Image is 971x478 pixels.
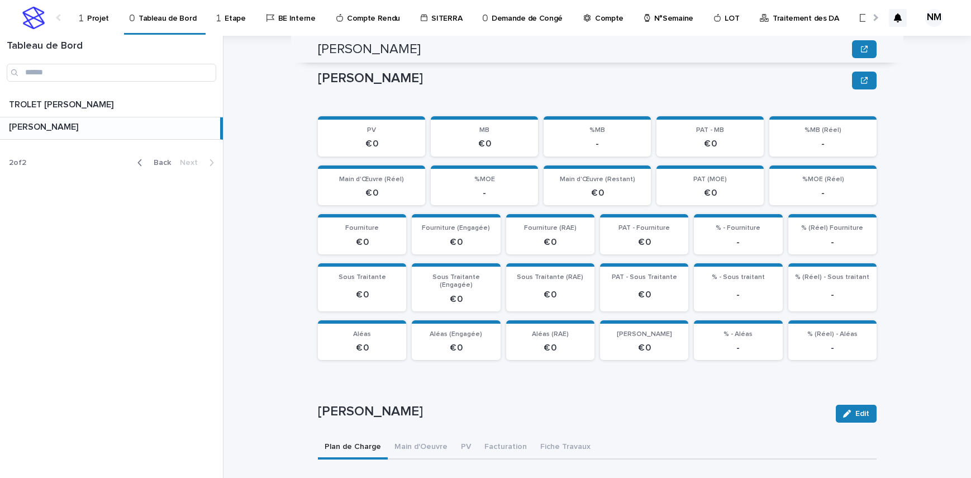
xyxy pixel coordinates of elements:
span: PAT (MOE) [693,176,727,183]
p: [PERSON_NAME] [318,404,827,420]
button: Edit [836,405,877,423]
p: - [776,139,870,149]
span: %MOE (Réel) [802,176,844,183]
span: % - Sous traitant [712,274,765,281]
button: Facturation [478,436,534,460]
p: - [701,290,775,300]
p: € 0 [513,237,588,248]
p: - [701,343,775,353]
p: € 0 [607,290,682,300]
p: [PERSON_NAME] [9,120,80,132]
p: TROLET [PERSON_NAME] [9,97,116,110]
p: € 0 [513,290,588,300]
span: % (Réel) Fourniture [801,225,863,231]
p: € 0 [325,237,399,248]
p: € 0 [325,139,418,149]
input: Search [7,64,216,82]
p: € 0 [607,343,682,353]
span: Main d'Œuvre (Réel) [339,176,404,183]
span: Sous Traitante (Engagée) [432,274,480,288]
span: Edit [855,410,869,418]
span: % - Aléas [724,331,753,338]
span: PAT - Sous Traitante [612,274,677,281]
p: € 0 [607,237,682,248]
span: Sous Traitante [339,274,386,281]
p: - [701,237,775,248]
span: Aléas (RAE) [532,331,569,338]
p: € 0 [325,343,399,353]
p: € 0 [418,294,493,305]
p: - [437,188,531,198]
button: PV [454,436,478,460]
p: € 0 [663,188,757,198]
p: - [776,188,870,198]
span: PAT - MB [696,127,724,134]
span: PV [367,127,376,134]
span: Back [147,159,171,167]
span: %MB [589,127,605,134]
button: Plan de Charge [318,436,388,460]
span: % - Fourniture [716,225,760,231]
h1: Tableau de Bord [7,40,216,53]
button: Fiche Travaux [534,436,597,460]
img: stacker-logo-s-only.png [22,7,45,29]
p: € 0 [437,139,531,149]
button: Back [128,158,175,168]
span: MB [479,127,489,134]
p: [PERSON_NAME] [318,70,848,87]
span: %MB (Réel) [805,127,841,134]
span: Fourniture (RAE) [524,225,577,231]
span: Fourniture (Engagée) [422,225,490,231]
span: Main d'Œuvre (Restant) [560,176,635,183]
p: - [795,290,870,300]
span: Fourniture [345,225,379,231]
button: Next [175,158,223,168]
span: % (Réel) - Aléas [807,331,858,338]
span: [PERSON_NAME] [617,331,672,338]
p: € 0 [663,139,757,149]
p: - [795,237,870,248]
span: %MOE [474,176,495,183]
h2: [PERSON_NAME] [318,41,421,58]
span: Aléas (Engagée) [430,331,482,338]
button: Main d'Oeuvre [388,436,454,460]
span: Aléas [353,331,371,338]
p: € 0 [325,290,399,300]
span: PAT - Fourniture [618,225,670,231]
p: € 0 [550,188,644,198]
p: € 0 [418,343,493,353]
span: % (Réel) - Sous traitant [795,274,869,281]
span: Sous Traitante (RAE) [517,274,583,281]
p: - [795,343,870,353]
p: - [550,139,644,149]
p: € 0 [325,188,418,198]
span: Next [180,159,204,167]
div: NM [925,9,943,27]
p: € 0 [418,237,493,248]
p: € 0 [513,343,588,353]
